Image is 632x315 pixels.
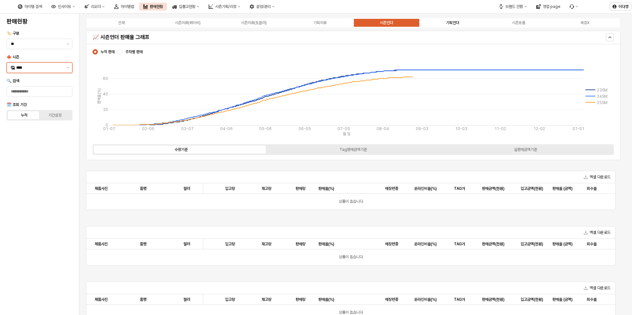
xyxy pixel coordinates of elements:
[587,241,597,247] span: 회수율
[183,186,190,191] span: 컬러
[552,241,573,247] span: 판매율 (금액)
[93,34,482,41] h5: 📈 시즌언더 판매율 그래프
[454,297,465,302] span: TAG가
[267,147,439,153] label: Tag판매금액기준
[58,4,71,9] div: 인사이트
[287,20,353,26] label: 기획의류
[95,147,267,153] label: 수량기준
[86,194,615,210] div: 상품이 없습니다
[9,112,40,118] label: 누적
[495,3,531,11] button: 브랜드 전환
[205,3,244,11] button: 시즌기획/리뷰
[7,31,19,36] span: 🏷️ 구분
[121,4,134,9] div: 아이템맵
[581,228,613,236] button: 엑셀 다운로드
[512,20,525,25] div: 시즌용품
[64,63,72,73] button: 제안 사항 표시
[261,186,271,191] span: 재고량
[454,186,465,191] span: TAG가
[552,297,573,302] span: 판매율 (금액)
[168,3,203,11] div: 입출고현황
[313,20,327,25] div: 기획의류
[380,20,393,25] div: 시즌언더
[86,249,615,265] div: 상품이 없습니다
[606,33,614,41] button: Hide
[261,297,271,302] span: 재고량
[261,241,271,247] span: 재고량
[296,297,305,302] span: 판매량
[318,186,334,191] span: 판매율(%)
[64,39,72,49] button: 제안 사항 표시
[414,186,437,191] span: 온라인비율(%)
[587,297,597,302] span: 회수율
[414,297,437,302] span: 온라인비율(%)
[225,241,235,247] span: 입고량
[552,20,618,26] label: 복종X
[318,297,334,302] span: 판매율(%)
[140,297,146,302] span: 품명
[140,241,146,247] span: 품명
[587,186,597,191] span: 회수율
[505,4,523,9] div: 브랜드 전환
[40,112,70,118] label: 기간설정
[80,3,109,11] button: 리오더
[47,3,79,11] button: 인사이트
[446,20,459,25] div: 기획언더
[110,3,138,11] button: 아이템맵
[7,55,19,59] span: 🍁 시즌
[419,20,486,26] label: 기획언더
[566,3,582,11] div: 버그 제보 및 기능 개선 요청
[486,20,552,26] label: 시즌용품
[543,4,560,9] div: 영업 page
[21,113,27,118] div: 누적
[385,241,398,247] span: 매장편중
[581,284,613,292] button: 엑셀 다운로드
[521,186,543,191] span: 입고금액(천원)
[385,186,398,191] span: 매장편중
[154,20,220,26] label: 시즌의류(베이비)
[581,173,613,181] button: 엑셀 다운로드
[482,297,504,302] span: 판매금액(천원)
[296,241,305,247] span: 판매량
[339,147,367,152] div: Tag판매금액기준
[385,297,398,302] span: 매장편중
[246,3,279,11] button: 설정/관리
[353,20,419,26] label: 시즌언더
[48,113,61,118] div: 기간설정
[454,241,465,247] span: TAG가
[118,20,125,25] div: 전체
[14,3,46,11] button: 아이템 검색
[241,20,267,25] div: 시즌의류(토들러)
[482,186,504,191] span: 판매금액(천원)
[95,297,108,302] span: 제품사진
[125,49,143,54] span: 주차별 판매
[7,18,72,25] h4: 판매현황
[215,4,236,9] div: 시즌기획/리뷰
[175,147,188,152] div: 수량기준
[221,20,287,26] label: 시즌의류(토들러)
[24,4,42,9] div: 아이템 검색
[439,147,612,153] label: 실판매금액기준
[532,3,564,11] button: 영업 page
[140,186,146,191] span: 품명
[552,186,573,191] span: 판매율 (금액)
[7,102,27,107] span: 🗓️ 조회 기간
[256,4,271,9] div: 설정/관리
[79,14,632,315] main: App Frame
[618,4,628,9] p: 이다영
[521,297,543,302] span: 입고금액(천원)
[482,241,504,247] span: 판매금액(천원)
[91,4,101,9] div: 리오더
[95,241,108,247] span: 제품사진
[225,297,235,302] span: 입고량
[100,49,115,54] span: 누적 판매
[88,20,154,26] label: 전체
[414,241,437,247] span: 온라인비율(%)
